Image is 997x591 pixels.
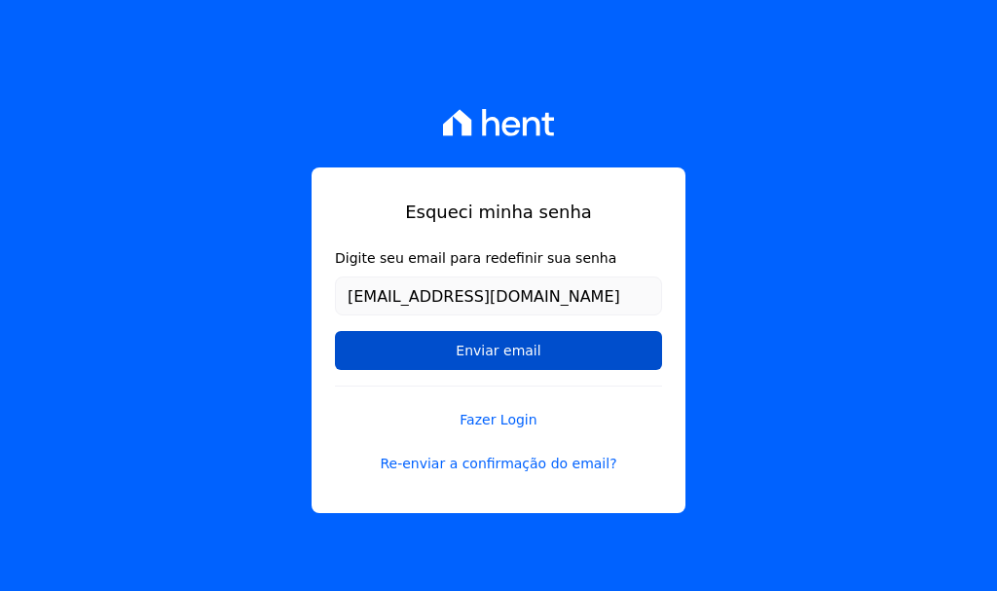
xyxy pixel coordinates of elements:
[335,331,662,370] input: Enviar email
[335,277,662,315] input: Email
[335,386,662,430] a: Fazer Login
[335,454,662,474] a: Re-enviar a confirmação do email?
[335,248,662,269] label: Digite seu email para redefinir sua senha
[335,199,662,225] h1: Esqueci minha senha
